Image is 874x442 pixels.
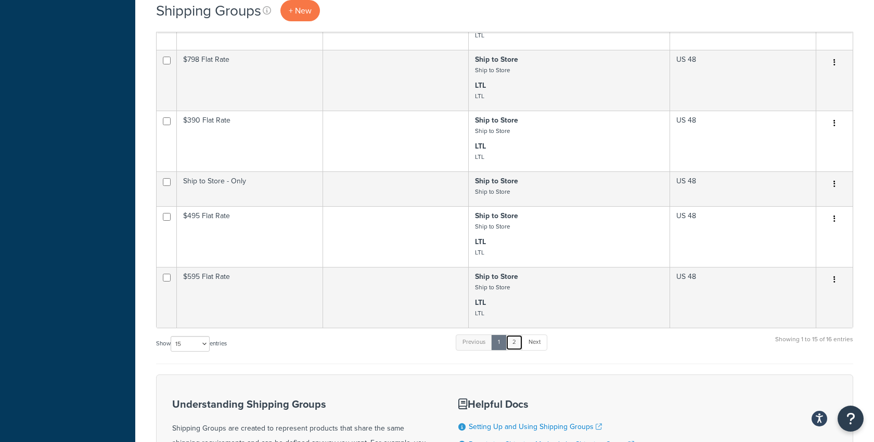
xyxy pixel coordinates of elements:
td: US 48 [670,111,816,171]
td: $798 Flat Rate [177,50,323,111]
a: Setting Up and Using Shipping Groups [469,421,602,432]
td: Ship to Store - Only [177,171,323,206]
h3: Helpful Docs [458,398,639,410]
div: Showing 1 to 15 of 16 entries [775,333,853,356]
small: LTL [475,91,484,101]
td: $595 Flat Rate [177,267,323,328]
small: LTL [475,309,484,318]
a: 2 [506,334,523,350]
small: LTL [475,248,484,257]
strong: Ship to Store [475,115,518,126]
small: Ship to Store [475,222,510,231]
a: Next [522,334,547,350]
strong: LTL [475,141,486,152]
small: LTL [475,152,484,162]
td: US 48 [670,171,816,206]
strong: Ship to Store [475,210,518,221]
select: Showentries [171,336,210,352]
small: Ship to Store [475,283,510,292]
td: US 48 [670,267,816,328]
small: Ship to Store [475,126,510,136]
td: US 48 [670,50,816,111]
strong: Ship to Store [475,271,518,282]
strong: LTL [475,236,486,247]
td: $390 Flat Rate [177,111,323,171]
small: Ship to Store [475,187,510,196]
label: Show entries [156,336,227,352]
small: Ship to Store [475,65,510,75]
strong: LTL [475,297,486,308]
h1: Shipping Groups [156,1,261,21]
button: Open Resource Center [838,406,864,432]
td: $495 Flat Rate [177,206,323,267]
a: Previous [456,334,492,350]
td: US 48 [670,206,816,267]
span: + New [289,5,312,17]
strong: Ship to Store [475,54,518,65]
strong: Ship to Store [475,176,518,186]
small: LTL [475,31,484,40]
strong: LTL [475,80,486,91]
a: 1 [491,334,507,350]
h3: Understanding Shipping Groups [172,398,432,410]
